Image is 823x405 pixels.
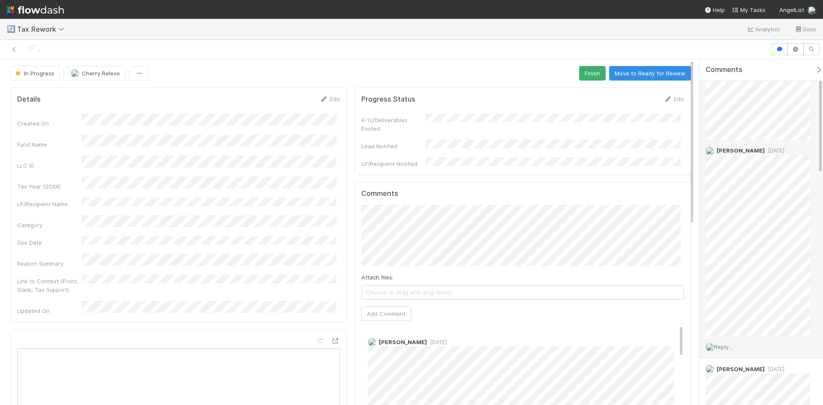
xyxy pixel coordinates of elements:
img: avatar_1c2f0edd-858e-4812-ac14-2a8986687c67.png [71,69,79,78]
span: My Tasks [732,6,766,13]
span: In Progress [14,70,54,77]
h5: Comments [361,189,684,198]
a: Analytics [747,24,781,34]
label: Attach files: [361,273,393,282]
h5: Details [17,95,41,104]
span: [PERSON_NAME] [379,339,427,345]
div: Help [704,6,725,14]
span: [DATE] [765,366,784,372]
div: Link to Context (Front, Slack, Tax Support) [17,277,81,294]
span: [PERSON_NAME] [717,366,765,372]
div: Due Date [17,238,81,247]
button: Finish [579,66,606,81]
h5: Progress Status [361,95,415,104]
a: Edit [320,96,340,102]
div: LP/Recipient Notified [361,159,426,168]
button: Move to Ready for Review [609,66,691,81]
a: Edit [664,96,684,102]
img: logo-inverted-e16ddd16eac7371096b0.svg [7,3,64,17]
div: Fund Name [17,140,81,149]
div: LP/Recipient Name [17,200,81,208]
div: Updated On [17,306,81,315]
span: Cherry Relevo [82,70,120,77]
div: K-1s/Deliverables Posted [361,116,426,133]
div: Tax Year (20XX) [17,182,81,191]
img: avatar_d45d11ee-0024-4901-936f-9df0a9cc3b4e.png [706,365,714,373]
span: Reply... [714,343,733,350]
span: 🔄 [7,25,15,33]
span: [DATE] [427,339,447,345]
button: Add Comment [361,306,411,321]
span: AngelList [779,6,804,13]
div: Reason Summary [17,259,81,268]
a: Docs [794,24,816,34]
span: Tax Rework [17,25,69,33]
span: [DATE] [765,147,784,154]
a: My Tasks [732,6,766,14]
img: avatar_1c2f0edd-858e-4812-ac14-2a8986687c67.png [706,343,714,351]
div: LLC ID [17,161,81,170]
button: Cherry Relevo [63,66,126,81]
span: Choose or drag and drop file(s) [362,285,684,299]
img: avatar_04ed6c9e-3b93-401c-8c3a-8fad1b1fc72c.png [368,338,376,346]
div: Category [17,221,81,229]
span: [PERSON_NAME] [717,147,765,154]
div: Lead Notified [361,142,426,150]
button: In Progress [10,66,60,81]
img: avatar_1c2f0edd-858e-4812-ac14-2a8986687c67.png [808,6,816,15]
span: Comments [706,66,742,74]
img: avatar_04ed6c9e-3b93-401c-8c3a-8fad1b1fc72c.png [706,147,714,155]
div: Created On [17,119,81,128]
